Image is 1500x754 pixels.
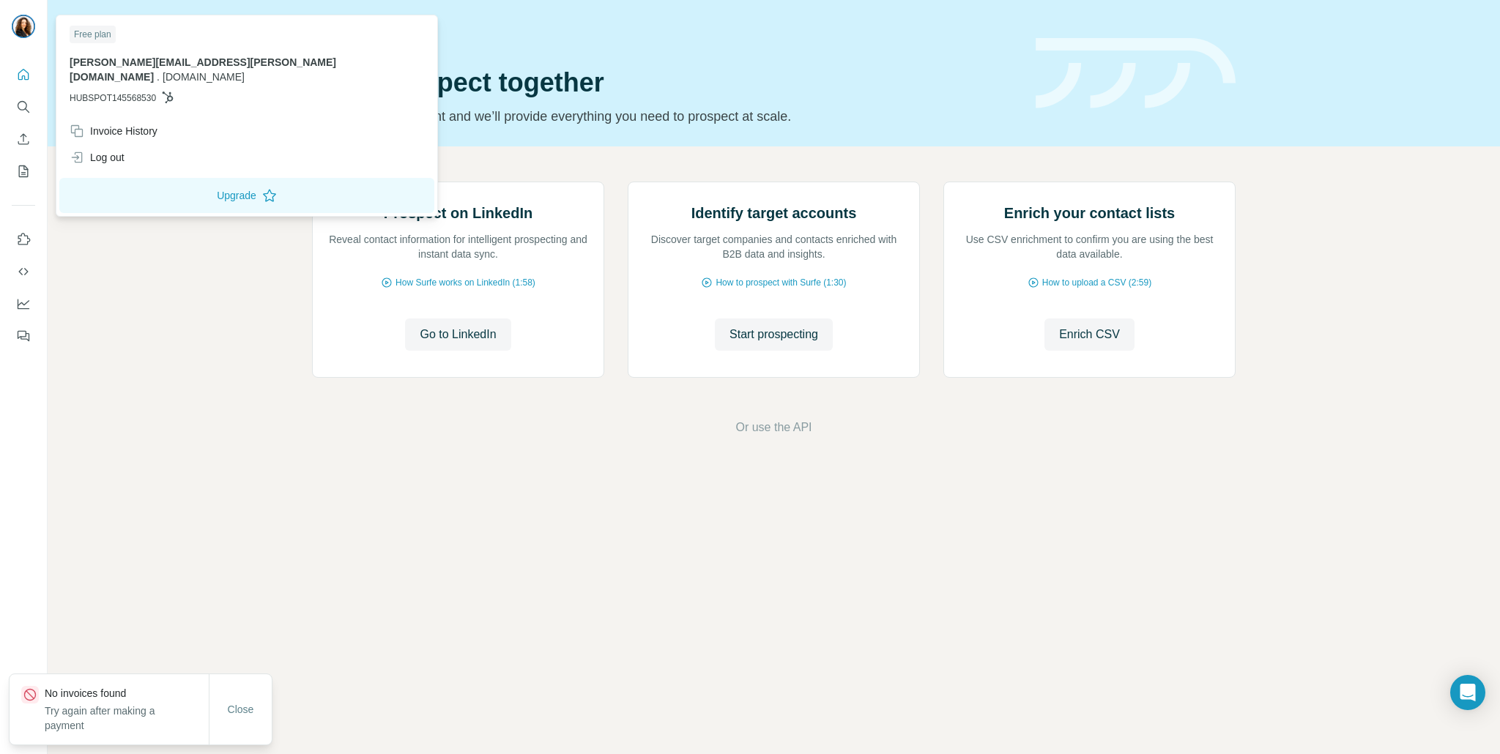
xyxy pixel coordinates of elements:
[12,158,35,184] button: My lists
[12,323,35,349] button: Feedback
[691,203,857,223] h2: Identify target accounts
[70,26,116,43] div: Free plan
[12,226,35,253] button: Use Surfe on LinkedIn
[420,326,496,343] span: Go to LinkedIn
[312,27,1018,42] div: Quick start
[59,178,434,213] button: Upgrade
[45,703,209,733] p: Try again after making a payment
[1450,675,1485,710] div: Open Intercom Messenger
[1042,276,1151,289] span: How to upload a CSV (2:59)
[729,326,818,343] span: Start prospecting
[12,94,35,120] button: Search
[1059,326,1120,343] span: Enrich CSV
[70,124,157,138] div: Invoice History
[70,92,156,105] span: HUBSPOT145568530
[218,696,264,723] button: Close
[12,61,35,88] button: Quick start
[12,15,35,38] img: Avatar
[1036,38,1236,109] img: banner
[312,68,1018,97] h1: Let’s prospect together
[396,276,535,289] span: How Surfe works on LinkedIn (1:58)
[327,232,589,261] p: Reveal contact information for intelligent prospecting and instant data sync.
[959,232,1220,261] p: Use CSV enrichment to confirm you are using the best data available.
[12,258,35,285] button: Use Surfe API
[643,232,905,261] p: Discover target companies and contacts enriched with B2B data and insights.
[1004,203,1175,223] h2: Enrich your contact lists
[70,56,336,83] span: [PERSON_NAME][EMAIL_ADDRESS][PERSON_NAME][DOMAIN_NAME]
[163,71,245,83] span: [DOMAIN_NAME]
[45,686,209,701] p: No invoices found
[735,419,812,436] button: Or use the API
[12,126,35,152] button: Enrich CSV
[228,702,254,717] span: Close
[716,276,846,289] span: How to prospect with Surfe (1:30)
[157,71,160,83] span: .
[12,291,35,317] button: Dashboard
[1044,318,1135,351] button: Enrich CSV
[405,318,510,351] button: Go to LinkedIn
[312,106,1018,127] p: Pick your starting point and we’ll provide everything you need to prospect at scale.
[715,318,833,351] button: Start prospecting
[384,203,532,223] h2: Prospect on LinkedIn
[70,150,125,165] div: Log out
